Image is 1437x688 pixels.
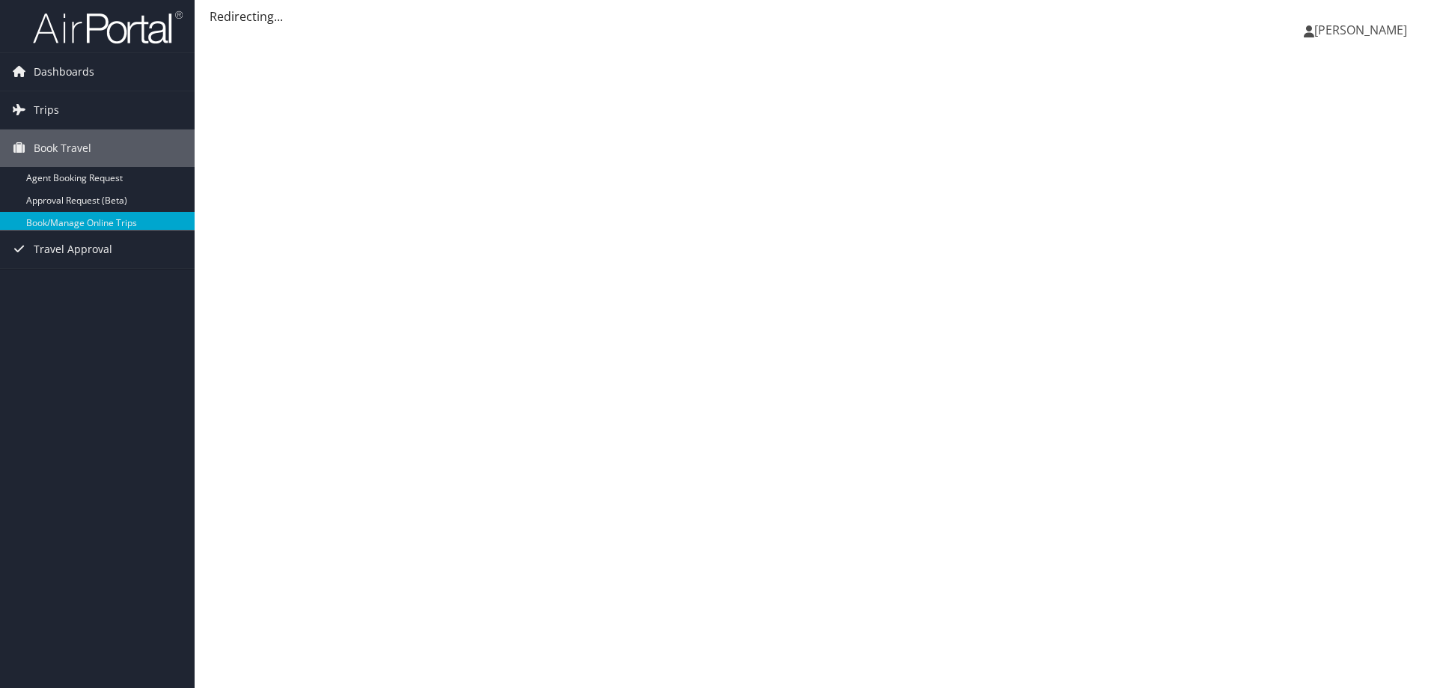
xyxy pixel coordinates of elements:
[1314,22,1407,38] span: [PERSON_NAME]
[1304,7,1422,52] a: [PERSON_NAME]
[33,10,183,45] img: airportal-logo.png
[34,130,91,167] span: Book Travel
[210,7,1422,25] div: Redirecting...
[34,231,112,268] span: Travel Approval
[34,91,59,129] span: Trips
[34,53,94,91] span: Dashboards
